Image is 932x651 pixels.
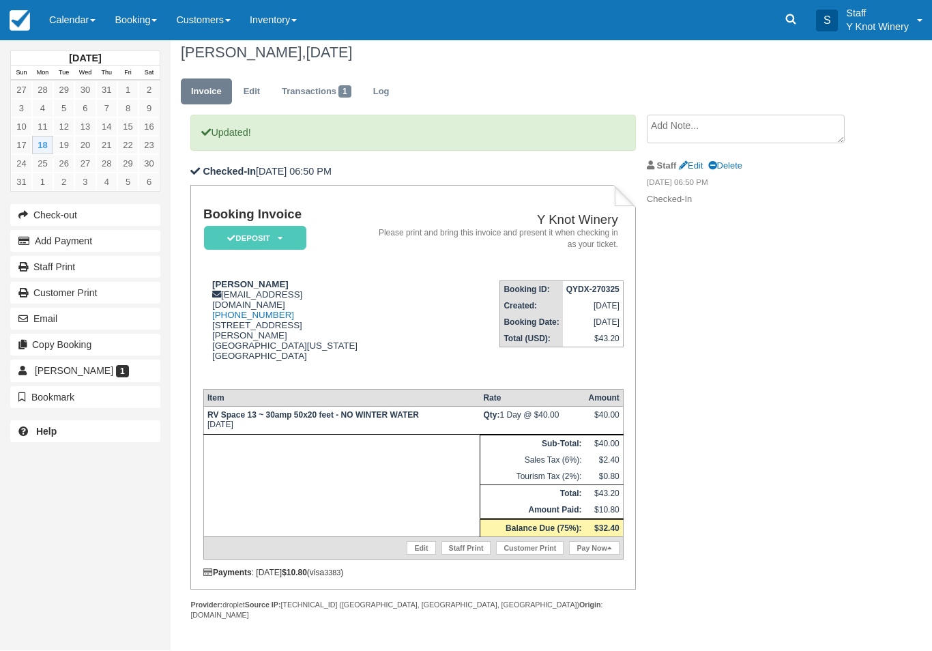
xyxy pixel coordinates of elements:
[500,331,563,348] th: Total (USD):
[117,136,139,155] a: 22
[10,360,160,382] a: [PERSON_NAME] 1
[363,79,400,106] a: Log
[36,426,57,437] b: Help
[585,390,623,407] th: Amount
[10,308,160,330] button: Email
[32,66,53,81] th: Mon
[117,66,139,81] th: Fri
[96,81,117,100] a: 31
[74,100,96,118] a: 6
[116,366,129,378] span: 1
[10,205,160,227] button: Check-out
[96,100,117,118] a: 7
[53,118,74,136] a: 12
[74,66,96,81] th: Wed
[32,118,53,136] a: 11
[117,118,139,136] a: 15
[368,228,617,251] address: Please print and bring this invoice and present it when checking in as your ticket.
[480,407,585,435] td: 1 Day @ $40.00
[563,331,624,348] td: $43.20
[10,11,30,31] img: checkfront-main-nav-mini-logo.png
[245,601,281,609] strong: Source IP:
[496,542,564,555] a: Customer Print
[846,20,909,34] p: Y Knot Winery
[480,452,585,469] td: Sales Tax (6%):
[10,387,160,409] button: Bookmark
[585,502,623,520] td: $10.80
[272,79,362,106] a: Transactions1
[96,173,117,192] a: 4
[11,81,32,100] a: 27
[657,161,677,171] strong: Staff
[480,519,585,537] th: Balance Due (75%):
[480,469,585,486] td: Tourism Tax (2%):
[203,407,480,435] td: [DATE]
[203,208,363,222] h1: Booking Invoice
[96,136,117,155] a: 21
[282,568,307,578] strong: $10.80
[585,452,623,469] td: $2.40
[139,118,160,136] a: 16
[117,173,139,192] a: 5
[53,136,74,155] a: 19
[11,173,32,192] a: 31
[500,282,563,299] th: Booking ID:
[569,542,619,555] a: Pay Now
[74,173,96,192] a: 3
[69,53,101,64] strong: [DATE]
[53,100,74,118] a: 5
[139,136,160,155] a: 23
[816,10,838,32] div: S
[585,435,623,452] td: $40.00
[563,298,624,315] td: [DATE]
[139,155,160,173] a: 30
[117,81,139,100] a: 1
[203,226,302,251] a: Deposit
[324,569,340,577] small: 3383
[53,81,74,100] a: 29
[32,81,53,100] a: 28
[647,194,860,207] p: Checked-In
[117,100,139,118] a: 8
[480,435,585,452] th: Sub-Total:
[53,155,74,173] a: 26
[190,115,636,151] p: Updated!
[679,161,703,171] a: Edit
[10,421,160,443] a: Help
[594,524,620,534] strong: $32.40
[190,601,222,609] strong: Provider:
[585,485,623,502] td: $43.20
[306,44,352,61] span: [DATE]
[10,334,160,356] button: Copy Booking
[203,280,363,379] div: [EMAIL_ADDRESS][DOMAIN_NAME] [STREET_ADDRESS][PERSON_NAME] [GEOGRAPHIC_DATA][US_STATE] [GEOGRAPHI...
[483,411,499,420] strong: Qty
[500,298,563,315] th: Created:
[53,66,74,81] th: Tue
[32,100,53,118] a: 4
[203,568,624,578] div: : [DATE] (visa )
[500,315,563,331] th: Booking Date:
[480,485,585,502] th: Total:
[74,81,96,100] a: 30
[846,7,909,20] p: Staff
[585,469,623,486] td: $0.80
[11,66,32,81] th: Sun
[203,390,480,407] th: Item
[11,136,32,155] a: 17
[647,177,860,192] em: [DATE] 06:50 PM
[190,601,636,621] div: droplet [TECHNICAL_ID] ([GEOGRAPHIC_DATA], [GEOGRAPHIC_DATA], [GEOGRAPHIC_DATA]) : [DOMAIN_NAME]
[139,100,160,118] a: 9
[74,136,96,155] a: 20
[480,502,585,520] th: Amount Paid:
[32,136,53,155] a: 18
[480,390,585,407] th: Rate
[53,173,74,192] a: 2
[181,45,860,61] h1: [PERSON_NAME],
[212,280,289,290] strong: [PERSON_NAME]
[74,155,96,173] a: 27
[117,155,139,173] a: 29
[204,227,306,250] em: Deposit
[35,366,113,377] span: [PERSON_NAME]
[74,118,96,136] a: 13
[96,155,117,173] a: 28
